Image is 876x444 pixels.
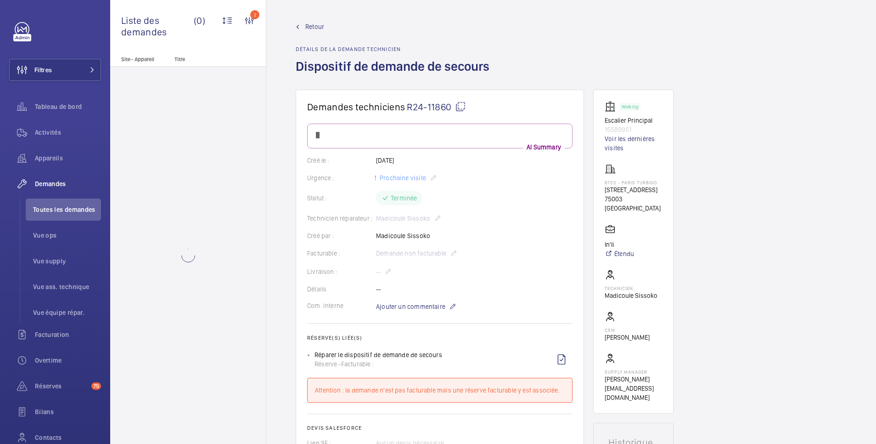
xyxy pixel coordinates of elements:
p: Titre [174,56,235,63]
p: Working [622,105,638,108]
span: Vue ass. technique [33,282,101,291]
span: Tableau de bord [35,102,101,111]
span: Overtime [35,356,101,365]
p: [PERSON_NAME][EMAIL_ADDRESS][DOMAIN_NAME] [605,375,662,402]
span: Demandes techniciens [307,101,405,113]
span: Appareils [35,154,101,163]
p: [STREET_ADDRESS] [605,185,662,194]
span: Facturation [35,330,101,339]
a: Voir les dernières visites [605,134,662,153]
h2: Détails de la demande technicien [296,46,495,52]
p: Technicien [605,285,657,291]
p: In'li [605,240,634,249]
p: 15589951 [605,125,662,134]
p: Madicoule Sissoko [605,291,657,300]
h2: Réserve(s) liée(s) [307,335,573,341]
p: 75003 [GEOGRAPHIC_DATA] [605,194,662,213]
span: Réserve - [314,359,341,369]
p: CSM [605,327,650,333]
p: [PERSON_NAME] [605,333,650,342]
span: R24-11860 [407,101,466,113]
span: Bilans [35,407,101,416]
p: Escalier Principal [605,116,662,125]
p: 6705 - PARIS TURBIGO [605,180,662,185]
p: AI Summary [523,142,565,152]
h1: Dispositif de demande de secours [296,58,495,90]
span: Retour [305,22,324,31]
span: Liste des demandes [121,15,194,38]
button: Filtres [9,59,101,81]
span: Vue ops [33,231,101,240]
a: Étendu [605,249,634,258]
span: Demandes [35,179,101,188]
span: Contacts [35,433,101,442]
span: Facturable : [341,359,374,369]
span: Vue supply [33,256,101,266]
span: Ajouter un commentaire [376,302,445,311]
span: Activités [35,128,101,137]
div: Attention : la demande n'est pas facturable mais une réserve facturable y est associée. [315,386,565,395]
span: 75 [91,382,101,390]
p: Supply manager [605,369,662,375]
img: elevator.svg [605,101,619,112]
span: Vue équipe répar. [33,308,101,317]
span: Réserves [35,381,88,391]
p: Site - Appareil [110,56,171,63]
h2: Devis Salesforce [307,425,573,431]
span: Filtres [34,65,52,74]
span: Toutes les demandes [33,205,101,214]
